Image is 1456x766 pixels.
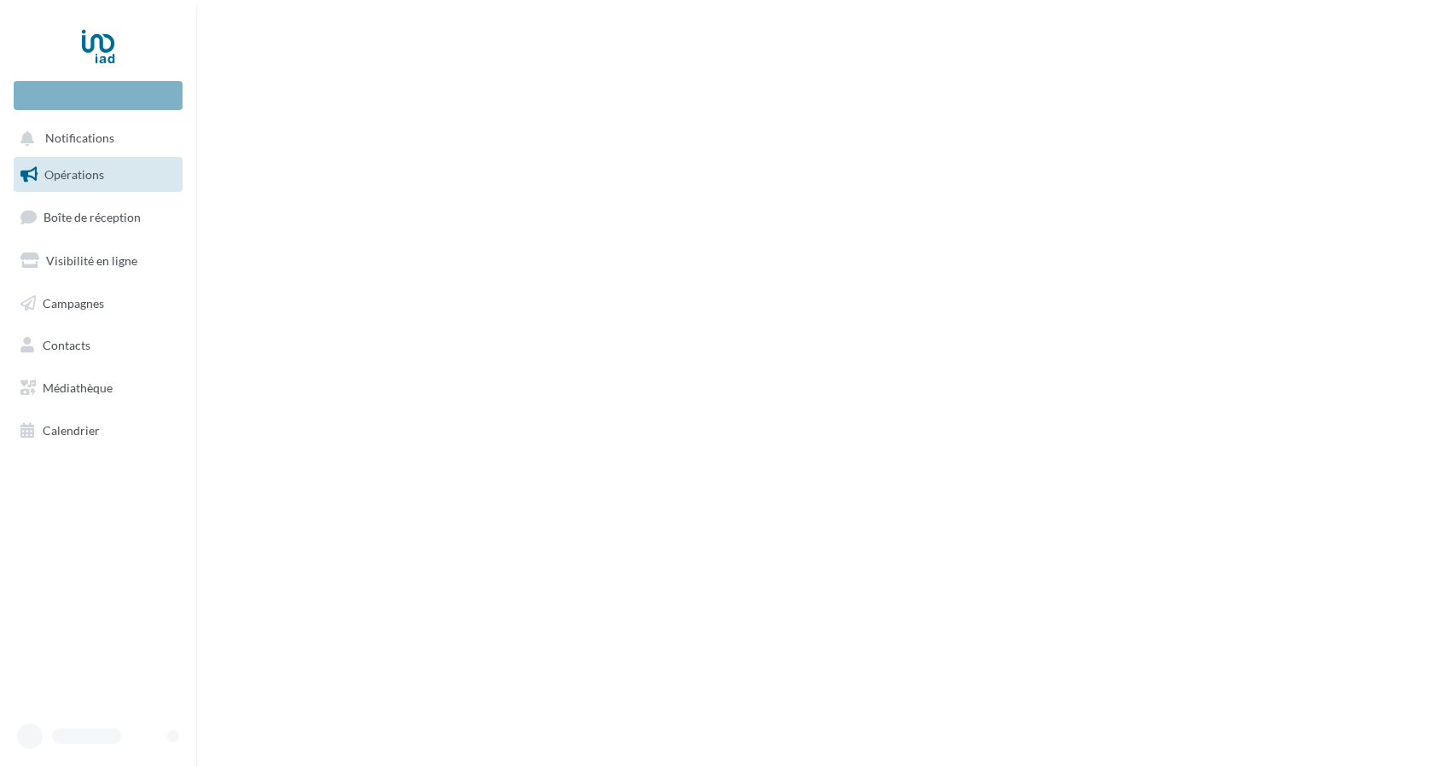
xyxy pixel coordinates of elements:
[10,199,186,235] a: Boîte de réception
[43,338,90,352] span: Contacts
[14,81,183,110] div: Nouvelle campagne
[10,157,186,193] a: Opérations
[44,210,141,224] span: Boîte de réception
[10,413,186,449] a: Calendrier
[44,167,104,182] span: Opérations
[43,423,100,438] span: Calendrier
[43,380,113,395] span: Médiathèque
[10,370,186,406] a: Médiathèque
[43,295,104,310] span: Campagnes
[10,286,186,322] a: Campagnes
[45,131,114,146] span: Notifications
[10,243,186,279] a: Visibilité en ligne
[46,253,137,268] span: Visibilité en ligne
[10,328,186,363] a: Contacts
